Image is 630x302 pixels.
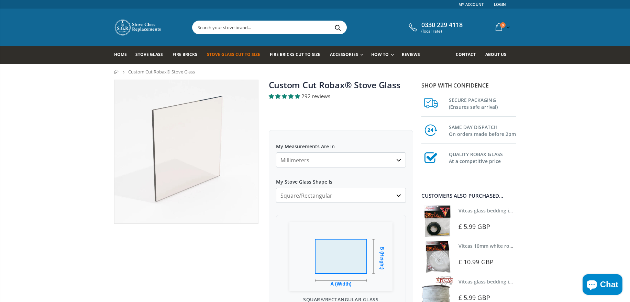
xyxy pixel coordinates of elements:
[402,51,420,57] span: Reviews
[371,46,397,64] a: How To
[421,193,516,198] div: Customers also purchased...
[407,21,463,34] a: 0330 229 4118 (local rate)
[458,278,605,285] a: Vitcas glass bedding in tape - 2mm x 15mm x 2 meters (White)
[456,51,476,57] span: Contact
[421,81,516,90] p: Shop with confidence
[269,93,301,100] span: 4.94 stars
[114,51,127,57] span: Home
[207,46,265,64] a: Stove Glass Cut To Size
[289,222,393,291] img: Square/Rectangular Glass
[458,222,490,231] span: £ 5.99 GBP
[270,46,325,64] a: Fire Bricks Cut To Size
[421,205,453,237] img: Vitcas stove glass bedding in tape
[493,21,511,34] a: 0
[449,150,516,165] h3: QUALITY ROBAX GLASS At a competitive price
[276,173,406,185] label: My Stove Glass Shape Is
[402,46,425,64] a: Reviews
[301,93,330,100] span: 292 reviews
[330,21,346,34] button: Search
[207,51,260,57] span: Stove Glass Cut To Size
[485,46,511,64] a: About us
[270,51,320,57] span: Fire Bricks Cut To Size
[449,95,516,111] h3: SECURE PACKAGING (Ensures safe arrival)
[114,80,258,223] img: stove_glass_made_to_measure_800x_crop_center.webp
[135,51,163,57] span: Stove Glass
[421,29,463,34] span: (local rate)
[128,69,195,75] span: Custom Cut Robax® Stove Glass
[456,46,481,64] a: Contact
[449,123,516,138] h3: SAME DAY DISPATCH On orders made before 2pm
[276,137,406,150] label: My Measurements Are In
[135,46,168,64] a: Stove Glass
[581,274,625,297] inbox-online-store-chat: Shopify online store chat
[500,22,506,28] span: 0
[421,241,453,272] img: Vitcas white rope, glue and gloves kit 10mm
[114,19,162,36] img: Stove Glass Replacement
[114,46,132,64] a: Home
[330,46,366,64] a: Accessories
[269,79,400,91] a: Custom Cut Robax® Stove Glass
[192,21,423,34] input: Search your stove brand...
[371,51,389,57] span: How To
[485,51,506,57] span: About us
[173,46,202,64] a: Fire Bricks
[458,243,593,249] a: Vitcas 10mm white rope kit - includes rope seal and glue!
[421,21,463,29] span: 0330 229 4118
[458,293,490,302] span: £ 5.99 GBP
[330,51,358,57] span: Accessories
[173,51,197,57] span: Fire Bricks
[114,70,119,74] a: Home
[458,258,494,266] span: £ 10.99 GBP
[458,207,587,214] a: Vitcas glass bedding in tape - 2mm x 10mm x 2 meters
